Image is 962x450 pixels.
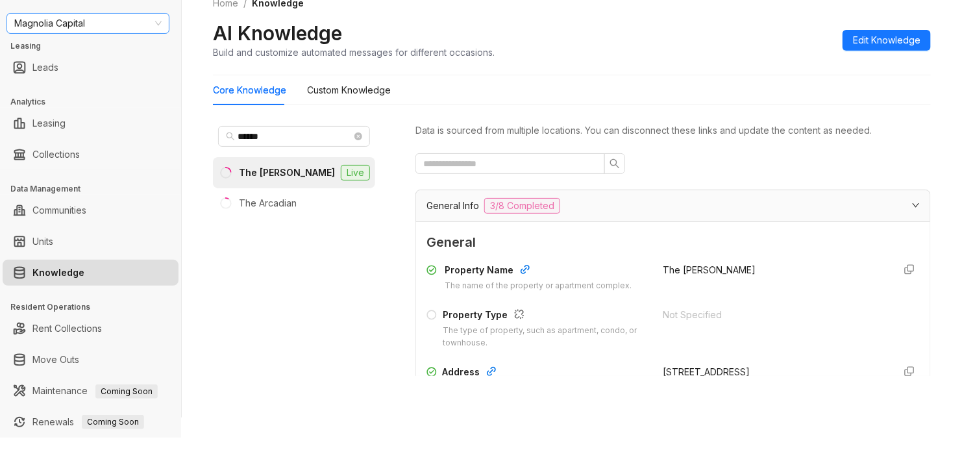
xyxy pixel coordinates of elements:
[213,83,286,97] div: Core Knowledge
[32,55,58,81] a: Leads
[3,142,179,168] li: Collections
[3,347,179,373] li: Move Outs
[82,415,144,429] span: Coming Soon
[610,158,620,169] span: search
[239,166,335,180] div: The [PERSON_NAME]
[3,316,179,342] li: Rent Collections
[239,196,297,210] div: The Arcadian
[442,365,647,382] div: Address
[443,308,647,325] div: Property Type
[32,229,53,255] a: Units
[3,229,179,255] li: Units
[3,110,179,136] li: Leasing
[663,264,756,275] span: The [PERSON_NAME]
[912,201,920,209] span: expanded
[10,183,181,195] h3: Data Management
[354,132,362,140] span: close-circle
[426,232,920,253] span: General
[484,198,560,214] span: 3/8 Completed
[32,260,84,286] a: Knowledge
[32,110,66,136] a: Leasing
[307,83,391,97] div: Custom Knowledge
[32,409,144,435] a: RenewalsComing Soon
[416,190,930,221] div: General Info3/8 Completed
[843,30,931,51] button: Edit Knowledge
[426,199,479,213] span: General Info
[3,409,179,435] li: Renewals
[3,378,179,404] li: Maintenance
[3,55,179,81] li: Leads
[95,384,158,399] span: Coming Soon
[10,96,181,108] h3: Analytics
[3,260,179,286] li: Knowledge
[32,347,79,373] a: Move Outs
[3,197,179,223] li: Communities
[213,45,495,59] div: Build and customize automated messages for different occasions.
[445,263,632,280] div: Property Name
[32,316,102,342] a: Rent Collections
[663,308,883,322] div: Not Specified
[226,132,235,141] span: search
[443,325,647,349] div: The type of property, such as apartment, condo, or townhouse.
[32,142,80,168] a: Collections
[445,280,632,292] div: The name of the property or apartment complex.
[663,365,883,379] div: [STREET_ADDRESS]
[32,197,86,223] a: Communities
[341,165,370,181] span: Live
[853,33,920,47] span: Edit Knowledge
[213,21,342,45] h2: AI Knowledge
[10,40,181,52] h3: Leasing
[14,14,162,33] span: Magnolia Capital
[415,123,931,138] div: Data is sourced from multiple locations. You can disconnect these links and update the content as...
[10,301,181,313] h3: Resident Operations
